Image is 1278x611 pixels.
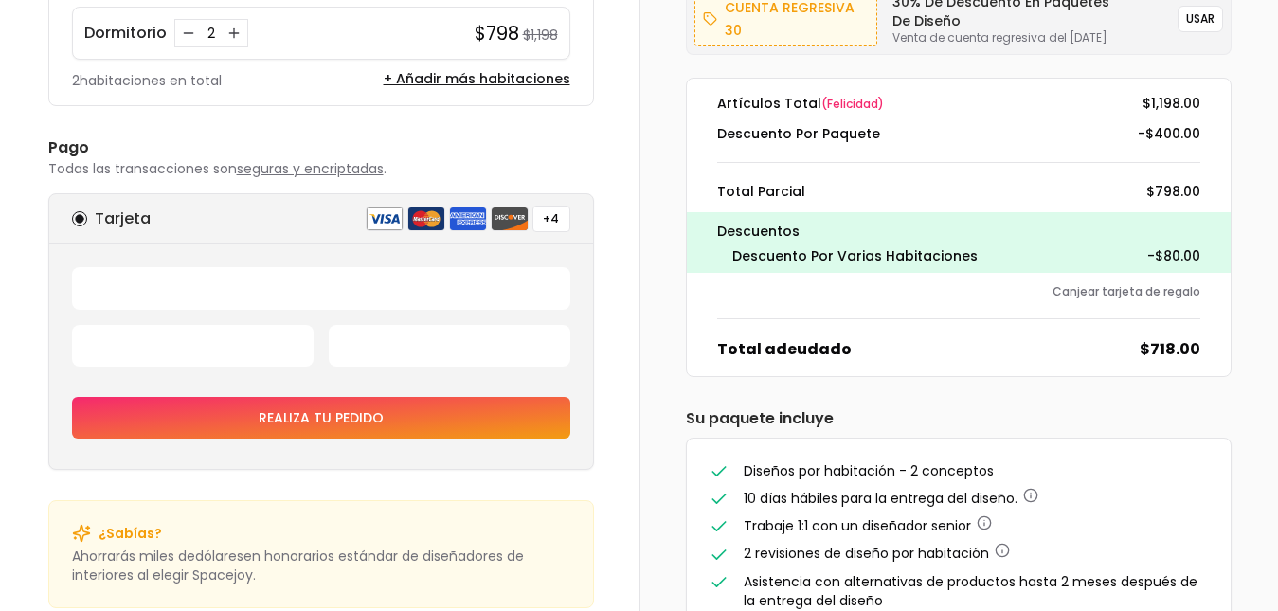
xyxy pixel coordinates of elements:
font: Descuentos [717,222,800,241]
font: en honorarios estándar de diseñadores de interiores al elegir Spacejoy. [72,547,524,584]
button: Realiza tu pedido [72,397,570,439]
font: 2 [72,71,80,90]
font: USAR [1186,10,1215,27]
font: -$400.00 [1138,124,1200,143]
font: 2 [207,24,215,43]
font: Pago [48,136,89,158]
font: 10 días hábiles para la entrega del diseño. [744,489,1017,508]
font: ¿Sabías? [99,524,162,543]
font: Diseños por habitación - 2 conceptos [744,461,994,480]
font: ( [821,96,827,112]
button: USAR [1178,6,1223,32]
font: Venta de cuenta regresiva del [DATE] [892,29,1107,45]
img: descubrir [491,207,529,231]
font: $1,198.00 [1143,94,1200,113]
font: $718.00 [1140,338,1200,360]
font: Artículos Total [717,94,821,113]
font: $798 [475,20,519,46]
font: Canjear tarjeta de regalo [1053,283,1200,299]
font: Tarjeta [95,207,151,229]
font: dólares [195,547,243,566]
button: + Añadir más habitaciones [384,69,570,88]
font: Todas las transacciones son [48,159,237,178]
font: Asistencia con alternativas de productos hasta 2 meses después de la entrega del diseño [744,572,1197,610]
font: Trabaje 1:1 con un diseñador senior [744,516,971,535]
img: visa [366,207,404,231]
font: . [384,159,387,178]
font: +4 [543,210,559,226]
button: Disminuir cantidad para Dormitorio [179,24,198,43]
font: Descuento por varias habitaciones [732,246,978,265]
font: Ahorrarás miles de [72,547,195,566]
font: Su paquete incluye [686,407,834,429]
font: Total adeudado [717,338,852,360]
button: Canjear tarjeta de regalo [1053,284,1200,299]
img: tarjeta American Express [449,207,487,231]
font: $1,198 [523,26,558,45]
font: seguras y encriptadas [237,159,384,178]
font: felicidad [827,96,878,112]
font: Total parcial [717,182,805,201]
font: habitaciones en total [80,71,222,90]
font: ) [878,96,884,112]
font: 2 revisiones de diseño por habitación [744,544,989,563]
button: +4 [532,206,570,232]
img: tarjeta MasterCard [407,207,445,231]
font: $798.00 [1146,182,1200,201]
font: Realiza tu pedido [259,408,384,427]
button: Aumentar cantidad para Dormitorio [225,24,243,43]
font: -$80.00 [1147,246,1200,265]
font: Dormitorio [84,22,167,44]
font: Descuento por paquete [717,124,880,143]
